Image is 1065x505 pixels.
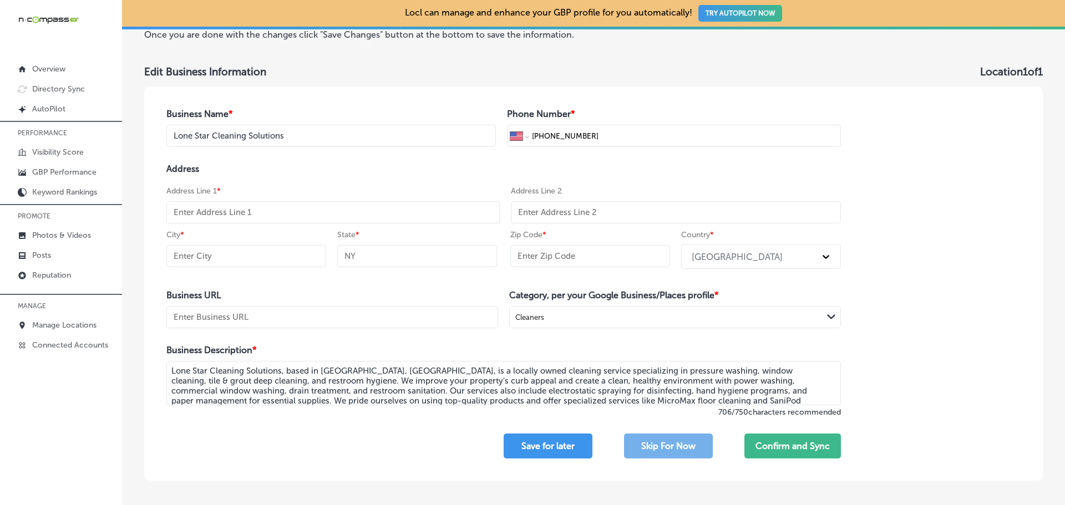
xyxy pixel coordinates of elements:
[32,64,65,74] p: Overview
[32,251,51,260] p: Posts
[32,187,97,197] p: Keyword Rankings
[511,201,841,223] input: Enter Address Line 2
[166,306,498,328] input: Enter Business URL
[18,14,79,25] img: 660ab0bf-5cc7-4cb8-ba1c-48b5ae0f18e60NCTV_CLogo_TV_Black_-500x88.png
[32,104,65,114] p: AutoPilot
[337,245,497,267] input: NY
[515,313,544,322] div: Cleaners
[166,109,496,119] h4: Business Name
[507,109,841,119] h4: Phone Number
[504,433,592,458] button: Save for later
[509,290,841,300] h4: Category, per your Google Business/Places profile
[32,320,97,330] p: Manage Locations
[166,201,500,223] input: Enter Address Line 1
[624,433,713,458] button: Skip For Now
[166,186,221,196] label: Address Line 1
[32,147,84,157] p: Visibility Score
[681,230,714,239] label: Country
[510,245,670,267] input: Enter Zip Code
[166,361,841,405] textarea: Lone Star Cleaning Solutions, based in [GEOGRAPHIC_DATA], [GEOGRAPHIC_DATA], is a locally owned c...
[692,251,783,262] div: [GEOGRAPHIC_DATA]
[166,245,326,267] input: Enter City
[531,125,838,146] input: Phone number
[32,271,71,280] p: Reputation
[744,433,841,458] button: Confirm and Sync
[166,290,498,300] h4: Business URL
[337,230,359,239] label: State
[510,230,546,239] label: Zip Code
[698,5,782,22] button: TRY AUTOPILOT NOW
[980,65,1043,78] h3: Location 1 of 1
[166,345,841,355] h4: Business Description
[144,29,728,40] p: Once you are done with the changes click "Save Changes" button at the bottom to save the informat...
[166,230,184,239] label: City
[166,407,841,417] label: 706 / 750 characters recommended
[32,84,85,94] p: Directory Sync
[32,340,108,350] p: Connected Accounts
[144,65,266,78] h3: Edit Business Information
[32,167,97,177] p: GBP Performance
[166,125,496,147] input: Enter Location Name
[511,186,562,196] label: Address Line 2
[32,231,91,240] p: Photos & Videos
[166,164,841,174] h4: Address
